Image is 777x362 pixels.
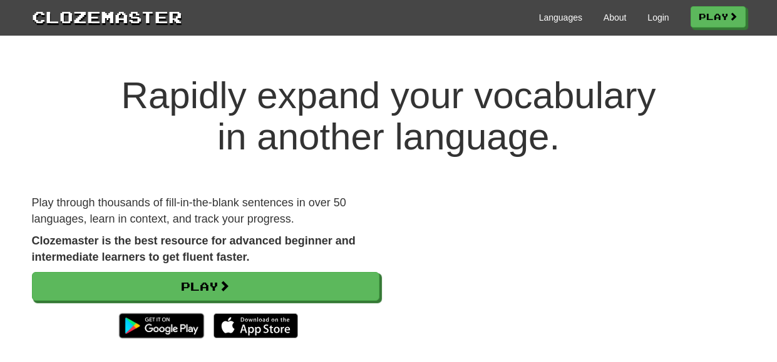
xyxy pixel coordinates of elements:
[32,234,356,263] strong: Clozemaster is the best resource for advanced beginner and intermediate learners to get fluent fa...
[113,307,210,344] img: Get it on Google Play
[32,5,182,28] a: Clozemaster
[604,11,627,24] a: About
[32,195,379,227] p: Play through thousands of fill-in-the-blank sentences in over 50 languages, learn in context, and...
[539,11,582,24] a: Languages
[32,272,379,301] a: Play
[214,313,298,338] img: Download_on_the_App_Store_Badge_US-UK_135x40-25178aeef6eb6b83b96f5f2d004eda3bffbb37122de64afbaef7...
[691,6,746,28] a: Play
[647,11,669,24] a: Login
